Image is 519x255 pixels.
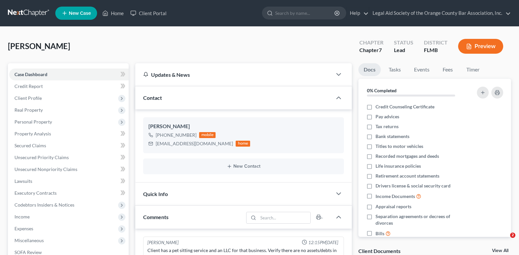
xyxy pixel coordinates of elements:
span: Drivers license & social security card [376,183,451,189]
span: Credit Counseling Certificate [376,103,434,110]
div: District [424,39,448,46]
span: [PERSON_NAME] [8,41,70,51]
div: Chapter [359,39,383,46]
span: Case Dashboard [14,71,47,77]
input: Search... [258,212,310,223]
span: Miscellaneous [14,238,44,243]
a: Legal Aid Society of the Orange County Bar Association, Inc. [369,7,511,19]
div: [PHONE_NUMBER] [156,132,196,138]
span: Appraisal reports [376,203,411,210]
button: New Contact [148,164,339,169]
span: Separation agreements or decrees of divorces [376,213,467,226]
a: Executory Contracts [9,187,129,199]
strong: 0% Completed [367,88,397,93]
span: Retirement account statements [376,173,439,179]
input: Search by name... [275,7,335,19]
span: Secured Claims [14,143,46,148]
a: Tasks [383,63,406,76]
span: Codebtors Insiders & Notices [14,202,74,208]
span: Unsecured Priority Claims [14,155,69,160]
span: Real Property [14,107,43,113]
div: Client Documents [358,247,401,254]
iframe: Intercom live chat [497,233,512,248]
a: Unsecured Nonpriority Claims [9,163,129,175]
span: Expenses [14,226,33,231]
span: Client Profile [14,95,42,101]
div: FLMB [424,46,448,54]
a: Case Dashboard [9,69,129,80]
a: View All [492,248,508,253]
span: Bank statements [376,133,409,140]
span: Tax returns [376,123,399,130]
span: 7 [379,47,382,53]
div: Updates & News [143,71,324,78]
span: 12:15PM[DATE] [308,240,338,246]
span: Titles to motor vehicles [376,143,423,150]
div: [EMAIL_ADDRESS][DOMAIN_NAME] [156,140,233,147]
span: Personal Property [14,119,52,125]
a: Property Analysis [9,128,129,140]
span: New Case [69,11,91,16]
a: Fees [437,63,458,76]
span: 2 [510,233,515,238]
span: Recorded mortgages and deeds [376,153,439,159]
span: Executory Contracts [14,190,57,196]
div: home [236,141,250,147]
div: Chapter [359,46,383,54]
a: Help [347,7,369,19]
button: Preview [458,39,503,54]
span: Lawsuits [14,178,32,184]
span: Income Documents [376,193,415,200]
div: [PERSON_NAME] [148,123,339,130]
div: Lead [394,46,413,54]
span: Bills [376,230,384,237]
span: Quick Info [143,191,168,197]
a: Home [99,7,127,19]
a: Docs [358,63,381,76]
a: Events [409,63,435,76]
span: Credit Report [14,83,43,89]
span: Unsecured Nonpriority Claims [14,166,77,172]
span: Comments [143,214,169,220]
a: Timer [461,63,485,76]
span: SOFA Review [14,249,42,255]
a: Client Portal [127,7,170,19]
span: Contact [143,95,162,101]
span: Life insurance policies [376,163,421,169]
div: Status [394,39,413,46]
a: Secured Claims [9,140,129,152]
div: [PERSON_NAME] [147,240,179,246]
span: Property Analysis [14,131,51,136]
a: Unsecured Priority Claims [9,152,129,163]
span: Income [14,214,30,219]
a: Credit Report [9,80,129,92]
span: Pay advices [376,113,399,120]
div: mobile [199,132,216,138]
a: Lawsuits [9,175,129,187]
